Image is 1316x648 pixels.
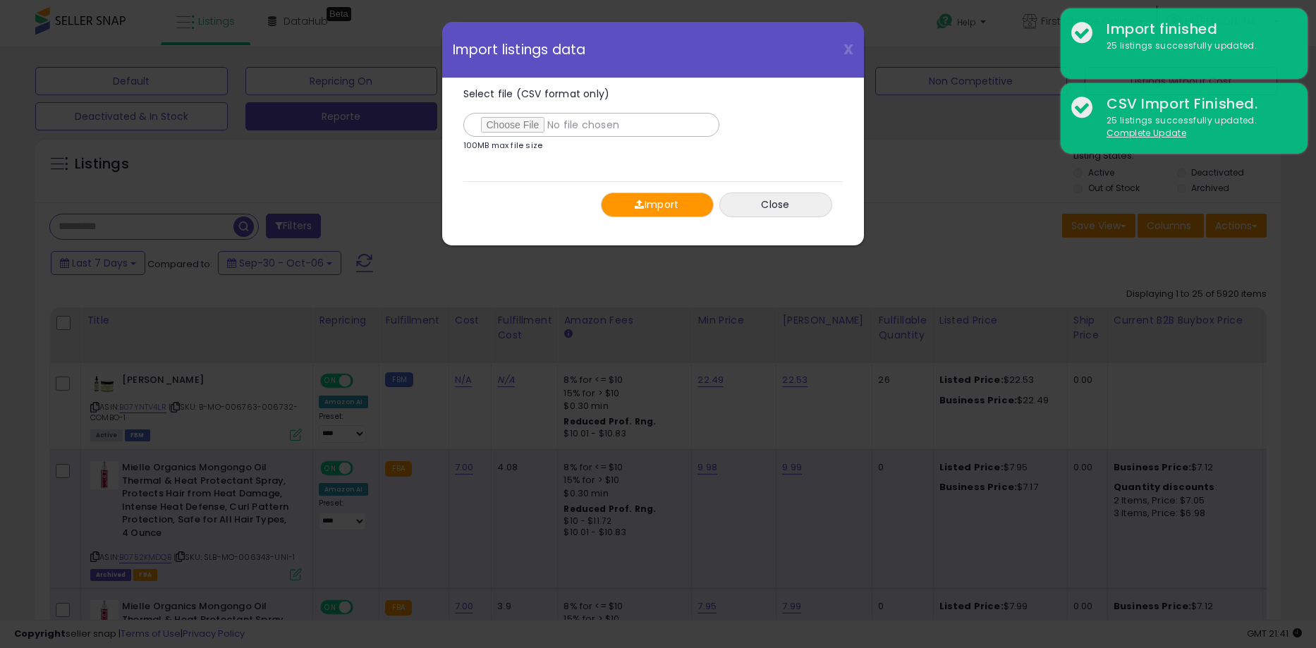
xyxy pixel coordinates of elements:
u: Complete Update [1107,127,1186,139]
button: Close [719,192,832,217]
div: 25 listings successfully updated. [1096,114,1297,140]
button: Import [601,192,714,217]
span: Select file (CSV format only) [463,87,610,101]
p: 100MB max file size [463,142,543,149]
div: Import finished [1096,19,1297,39]
div: CSV Import Finished. [1096,94,1297,114]
div: 25 listings successfully updated. [1096,39,1297,53]
span: Import listings data [453,43,586,56]
span: X [843,39,853,59]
